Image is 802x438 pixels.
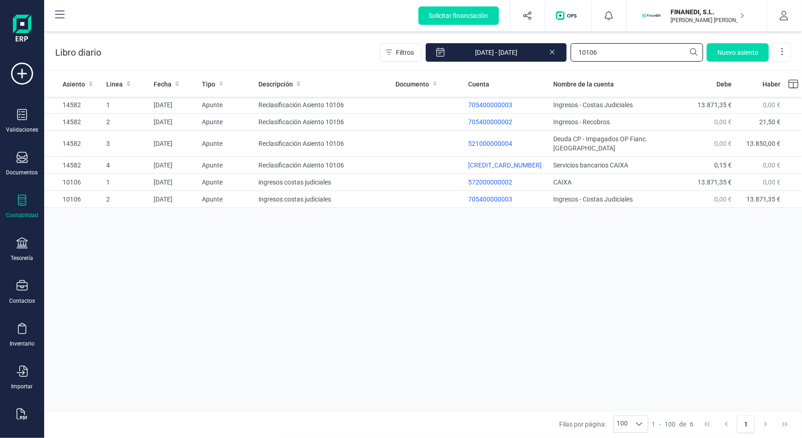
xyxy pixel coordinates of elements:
span: Fecha [154,80,172,89]
button: Solicitar financiación [418,6,499,25]
span: 0,15 € [715,161,732,169]
span: 13.871,35 € [698,179,732,186]
p: FINANEDI, S.L. [671,7,745,17]
span: 0,00 € [763,179,781,186]
span: 1 [652,420,656,429]
td: Ingresos - Costas Judiciales [550,97,687,114]
button: Page 1 [737,415,755,433]
td: 4 [103,157,150,174]
span: Filtros [396,48,414,57]
p: Libro diario [55,46,101,59]
td: 1 [103,97,150,114]
span: Nuevo asiento [717,48,758,57]
td: CAIXA [550,174,687,191]
p: 705400000002 [468,117,546,127]
td: ingresos costas judiciales [255,174,392,191]
td: [DATE] [150,131,198,157]
td: 3 [103,131,150,157]
td: Servicios bancarios CAIXA [550,157,687,174]
img: FI [642,6,662,26]
td: Apunte [199,131,255,157]
td: Deuda CP - Impagados OP Fianc. [GEOGRAPHIC_DATA] [550,131,687,157]
td: [DATE] [150,174,198,191]
td: 2 [103,114,150,131]
span: Tipo [202,80,216,89]
button: Filtros [380,43,422,62]
span: 100 [665,420,676,429]
span: 100 [614,416,630,432]
td: Reclasificación Asiento 10106 [255,114,392,131]
p: 521000000004 [468,139,546,148]
p: 572000000002 [468,178,546,187]
span: 0,00 € [763,101,781,109]
button: Nuevo asiento [707,43,769,62]
button: FIFINANEDI, S.L.[PERSON_NAME] [PERSON_NAME] [638,1,756,30]
p: 705400000003 [468,195,546,204]
td: Ingresos - Recobros [550,114,687,131]
td: 10106 [44,191,103,208]
span: 13.850,00 € [747,140,781,147]
div: - [652,420,694,429]
span: Nombre de la cuenta [553,80,614,89]
td: Reclasificación Asiento 10106 [255,157,392,174]
span: Descripción [258,80,293,89]
span: 0,00 € [763,161,781,169]
div: Contabilidad [6,212,38,219]
p: [PERSON_NAME] [PERSON_NAME] [671,17,745,24]
td: [DATE] [150,114,198,131]
button: Next Page [757,415,774,433]
td: 14582 [44,131,103,157]
div: Inventario [10,340,34,347]
td: 14582 [44,114,103,131]
div: Filas por página: [559,415,648,433]
span: 21,50 € [760,118,781,126]
td: [DATE] [150,157,198,174]
div: Tesorería [11,254,34,262]
span: Asiento [63,80,85,89]
span: 0,00 € [715,118,732,126]
td: Reclasificación Asiento 10106 [255,131,392,157]
div: Contactos [9,297,35,305]
td: Apunte [199,114,255,131]
td: ingresos costas judiciales [255,191,392,208]
button: Last Page [776,415,794,433]
span: Cuenta [468,80,489,89]
span: Documento [396,80,430,89]
span: de [680,420,687,429]
td: Apunte [199,174,255,191]
td: 2 [103,191,150,208]
td: [DATE] [150,97,198,114]
td: Reclasificación Asiento 10106 [255,97,392,114]
img: Logo Finanedi [13,15,31,44]
span: Haber [763,80,781,89]
td: 14582 [44,97,103,114]
p: 705400000003 [468,100,546,109]
td: Apunte [199,191,255,208]
span: Linea [106,80,123,89]
span: Debe [717,80,732,89]
p: [CREDIT_CARD_NUMBER] [468,161,546,170]
span: 0,00 € [715,196,732,203]
div: Documentos [6,169,38,176]
td: Ingresos - Costas Judiciales [550,191,687,208]
td: 10106 [44,174,103,191]
td: Apunte [199,97,255,114]
img: Logo de OPS [556,11,580,20]
input: Buscar [571,43,703,62]
td: [DATE] [150,191,198,208]
span: 6 [690,420,694,429]
div: Importar [11,383,33,390]
button: Previous Page [718,415,735,433]
td: 1 [103,174,150,191]
td: Apunte [199,157,255,174]
span: 13.871,35 € [698,101,732,109]
button: Logo de OPS [550,1,586,30]
button: First Page [699,415,716,433]
span: 0,00 € [715,140,732,147]
div: Validaciones [6,126,38,133]
td: 14582 [44,157,103,174]
span: 13.871,35 € [747,196,781,203]
span: Solicitar financiación [429,11,488,20]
